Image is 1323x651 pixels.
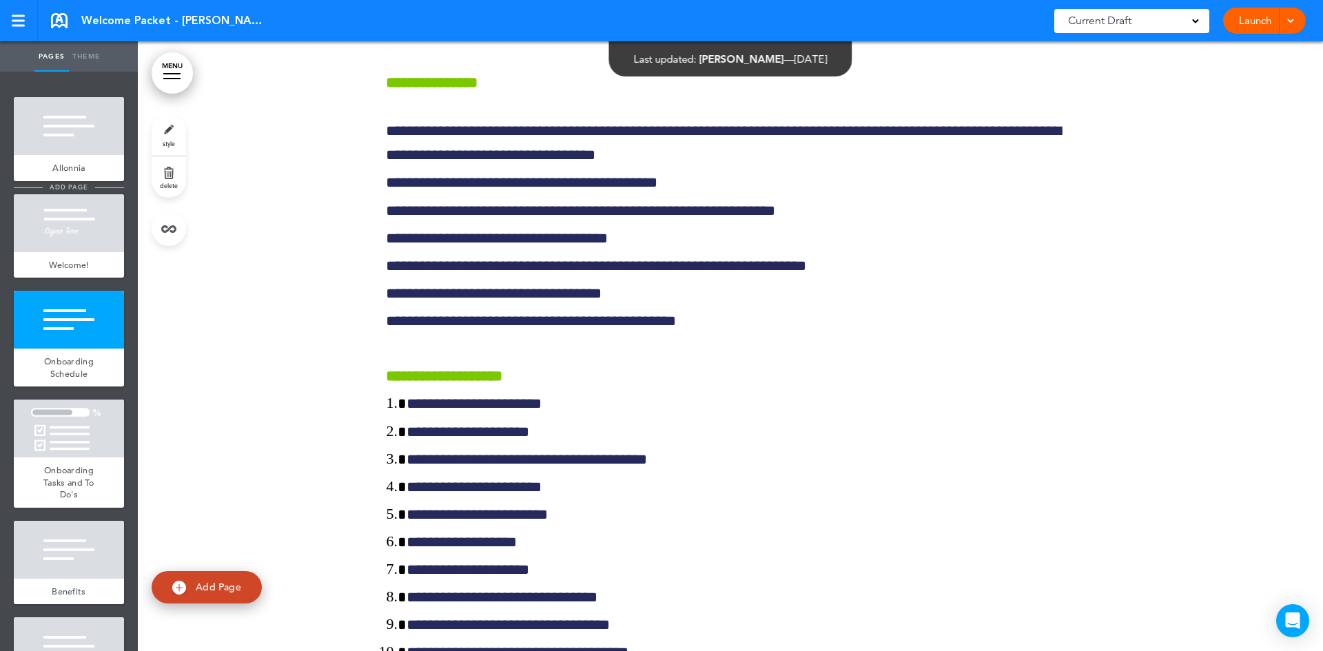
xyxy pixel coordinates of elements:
a: Onboarding Schedule [14,349,124,386]
a: delete [152,156,186,198]
span: Add Page [196,581,241,593]
span: [DATE] [794,52,828,65]
span: add page [43,183,94,192]
a: style [152,114,186,156]
a: Welcome! [14,252,124,278]
span: Benefits [52,586,85,597]
a: MENU [152,52,193,94]
span: Last updated: [634,52,697,65]
div: Open Intercom Messenger [1276,604,1309,637]
a: Benefits [14,579,124,605]
span: Onboarding Schedule [44,355,94,380]
a: Add Page [152,571,262,603]
a: Allonnia [14,155,124,181]
span: Current Draft [1068,11,1131,30]
a: Pages [34,41,69,72]
span: Onboarding Tasks and To Do's [43,464,94,500]
a: Theme [69,41,103,72]
span: [PERSON_NAME] [699,52,784,65]
div: — [634,54,828,64]
span: Welcome Packet - [PERSON_NAME] [81,13,267,28]
span: style [163,139,175,147]
span: Welcome! [49,259,88,271]
a: Onboarding Tasks and To Do's [14,457,124,508]
a: Launch [1233,8,1277,34]
span: Allonnia [52,162,85,174]
span: delete [160,181,178,189]
img: add.svg [172,581,186,595]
